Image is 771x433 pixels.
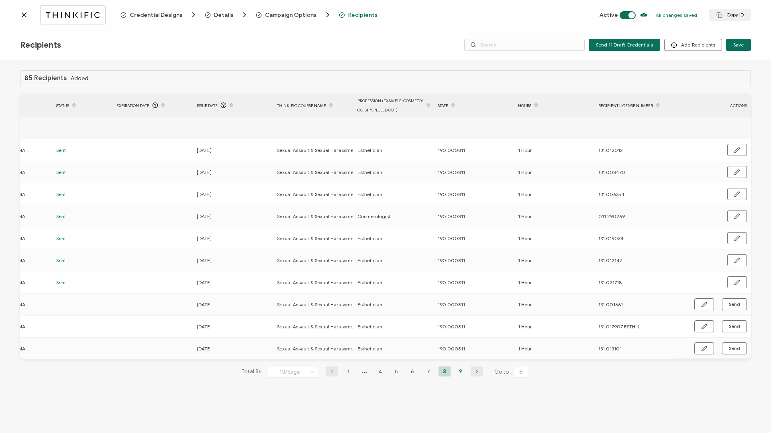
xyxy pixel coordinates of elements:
[197,300,212,309] span: [DATE]
[434,99,514,112] div: State
[406,366,418,376] li: 6
[722,298,747,310] button: Send
[675,101,751,110] div: ACTIONS
[598,168,625,177] span: 131.008470
[197,168,212,177] span: [DATE]
[709,9,751,21] button: Copy ID
[277,146,397,155] span: Sexual Assault & Sexual Harassment Prevention Class
[518,344,532,353] span: 1 Hour
[197,344,212,353] span: [DATE]
[24,75,67,82] h1: 85 Recipients
[598,212,625,221] span: 011.290269
[56,212,66,221] span: Sent
[357,300,382,309] span: Esthetician
[598,300,623,309] span: 131.001661
[56,168,66,177] span: Sent
[438,212,465,221] span: 190.000811
[357,146,382,155] span: Esthetician
[598,344,622,353] span: 131.013101
[518,278,532,287] span: 1 Hour
[205,11,249,19] span: Details
[197,278,212,287] span: [DATE]
[357,322,382,331] span: Esthetician
[598,278,622,287] span: 131.021718
[197,146,212,155] span: [DATE]
[390,366,402,376] li: 5
[518,234,532,243] span: 1 Hour
[598,256,622,265] span: 131.012147
[518,168,532,177] span: 1 Hour
[277,256,397,265] span: Sexual Assault & Sexual Harassment Prevention Class
[56,256,66,265] span: Sent
[45,10,101,20] img: thinkific.svg
[722,320,747,332] button: Send
[726,39,751,51] button: Save
[241,366,262,378] span: Total 85
[348,12,377,18] span: Recipients
[277,300,397,309] span: Sexual Assault & Sexual Harassment Prevention Class
[277,234,397,243] span: Sexual Assault & Sexual Harassment Prevention Class
[716,12,744,18] span: Copy ID
[197,234,212,243] span: [DATE]
[598,322,640,331] span: 131.017907 ESTH IL
[273,99,353,112] div: Thinkific Course Name
[197,322,212,331] span: [DATE]
[357,190,382,199] span: Esthetician
[56,234,66,243] span: Sent
[56,190,66,199] span: Sent
[664,39,722,51] button: Add Recipients
[256,11,332,19] span: Campaign Options
[518,146,532,155] span: 1 Hour
[722,342,747,354] button: Send
[357,234,382,243] span: Esthetician
[438,168,465,177] span: 190.000811
[342,366,354,376] li: 1
[518,322,532,331] span: 1 Hour
[357,168,382,177] span: Esthetician
[339,12,377,18] span: Recipients
[438,300,465,309] span: 190.000811
[733,42,744,47] span: Save
[357,256,382,265] span: Esthetician
[120,11,198,19] span: Credential Designs
[464,39,585,51] input: Search
[438,234,465,243] span: 190.000811
[438,146,465,155] span: 190.000811
[518,212,532,221] span: 1 Hour
[729,346,740,351] span: Send
[598,190,624,199] span: 131.006354
[277,344,397,353] span: Sexual Assault & Sexual Harassment Prevention Class
[438,322,465,331] span: 190.000811
[594,99,675,112] div: recipient license number
[439,366,451,376] li: 8
[729,302,740,307] span: Send
[56,278,66,287] span: Sent
[353,96,434,115] div: Profession (Example: cosmetologist *spelled out)
[357,344,382,353] span: Esthetician
[374,366,386,376] li: 4
[277,168,397,177] span: Sexual Assault & Sexual Harassment Prevention Class
[656,12,697,18] p: All changes saved
[598,146,623,155] span: 131.012012
[277,278,397,287] span: Sexual Assault & Sexual Harassment Prevention Class
[116,101,149,110] span: Expiration Date
[518,190,532,199] span: 1 Hour
[438,344,465,353] span: 190.000811
[130,12,182,18] span: Credential Designs
[589,39,660,51] button: Send 11 Draft Credentials
[518,256,532,265] span: 1 Hour
[20,40,61,50] span: Recipients
[598,234,624,243] span: 131.019034
[518,300,532,309] span: 1 Hour
[438,190,465,199] span: 190.000811
[268,367,318,378] input: Select
[731,395,771,433] iframe: Chat Widget
[265,12,316,18] span: Campaign Options
[197,190,212,199] span: [DATE]
[120,11,436,19] div: Breadcrumb
[422,366,434,376] li: 7
[197,256,212,265] span: [DATE]
[729,324,740,329] span: Send
[277,322,397,331] span: Sexual Assault & Sexual Harassment Prevention Class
